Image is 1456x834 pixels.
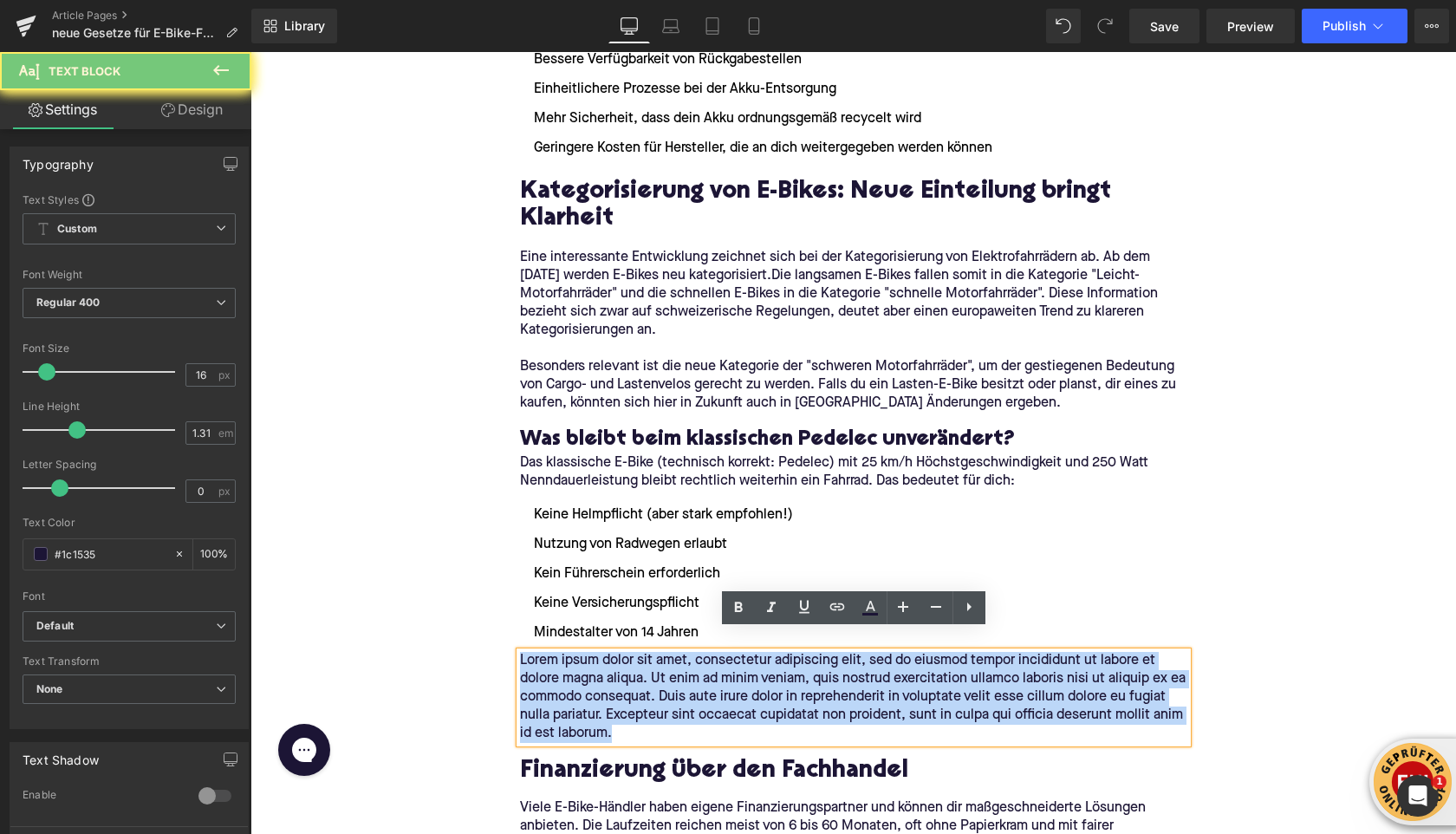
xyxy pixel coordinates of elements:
[23,655,236,668] div: Text Transform
[270,217,907,285] span: Die langsamen E-Bikes fallen somit in die Kategorie "Leicht-Motorfahrräder" und die schnellen E-B...
[270,375,937,401] h3: Was bleibt beim klassischen Pedelec unverändert?
[1150,17,1179,36] span: Save
[36,296,101,309] b: Regular 400
[692,9,733,43] a: Tablet
[270,600,937,691] p: Lorem ipsum dolor sit amet, consectetur adipiscing elit, sed do eiusmod tempor incididunt ut labo...
[55,544,166,564] input: Color
[129,90,255,129] a: Design
[270,402,937,439] p: Das klassische E-Bike (technisch korrekt: Pedelec) mit 25 km/h Höchstgeschwindigkeit und 250 Watt...
[1206,9,1295,43] a: Preview
[36,619,74,634] i: Default
[270,747,937,820] p: Viele E-Bike-Händler haben eigene Finanzierungspartner und können dir maßgeschneiderte Lösungen a...
[733,9,775,43] a: Mobile
[270,541,937,562] li: Keine Versicherungspflicht
[23,342,236,355] div: Font Size
[284,18,325,34] span: Library
[52,9,251,23] a: Article Pages
[1397,775,1439,817] iframe: Intercom live chat
[23,147,94,172] div: Typography
[650,9,692,43] a: Laptop
[36,682,63,695] b: None
[270,707,937,733] h2: Finanzierung über den Fachhandel
[19,666,88,730] iframe: Gorgias live chat messenger
[270,453,937,473] li: Keine Helmpflicht (aber stark empfohlen!)
[23,269,236,281] div: Font Weight
[1088,9,1122,43] button: Redo
[1433,775,1446,789] span: 1
[57,222,97,237] b: Custom
[23,788,181,806] div: Enable
[23,743,99,767] div: Text Shadow
[23,401,236,413] div: Line Height
[270,511,937,532] li: Kein Führerschein erforderlich
[270,482,937,503] li: Nutzung von Radwegen erlaubt
[270,197,937,288] p: Eine interessante Entwicklung zeichnet sich bei der Kategorisierung von Elektrofahrrädern ab. Ab ...
[270,306,937,361] p: Besonders relevant ist die neue Kategorie der "schweren Motorfahrräder", um der gestiegenen Bedeu...
[1227,17,1274,36] span: Preview
[218,427,233,439] span: em
[1323,19,1366,33] span: Publish
[1414,9,1449,43] button: More
[270,56,937,77] li: Mehr Sicherheit, dass dein Akku ordnungsgemäß recycelt wird
[23,192,236,206] div: Text Styles
[193,539,235,570] div: %
[218,369,233,381] span: px
[1302,9,1407,43] button: Publish
[52,26,218,40] span: neue Gesetze für E-Bike-Fahrer: Das ändert sich 2025
[23,517,236,529] div: Text Color
[49,64,120,78] span: Text Block
[251,9,337,43] a: New Library
[608,9,650,43] a: Desktop
[270,86,937,107] li: Geringere Kosten für Hersteller, die an dich weitergegeben werden können
[270,27,937,48] li: Einheitlichere Prozesse bei der Akku-Entsorgung
[270,570,937,591] li: Mindestalter von 14 Jahren
[23,590,236,603] div: Font
[23,459,236,471] div: Letter Spacing
[218,485,233,497] span: px
[270,127,937,181] h2: Kategorisierung von E-Bikes: Neue Einteilung bringt Klarheit
[1046,9,1081,43] button: Undo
